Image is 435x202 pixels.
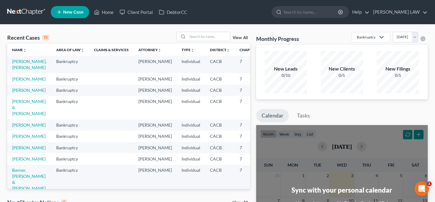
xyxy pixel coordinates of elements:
[205,56,235,73] td: CACB
[188,32,230,41] input: Search by name...
[226,48,230,52] i: unfold_more
[205,119,235,131] td: CACB
[235,84,265,96] td: 7
[205,96,235,119] td: CACB
[81,48,84,52] i: unfold_more
[117,7,156,18] a: Client Portal
[134,96,177,119] td: [PERSON_NAME]
[205,142,235,153] td: CACB
[265,72,307,78] div: 0/10
[12,145,46,150] a: [PERSON_NAME]
[191,48,194,52] i: unfold_more
[51,153,89,164] td: Bankruptcy
[134,56,177,73] td: [PERSON_NAME]
[51,73,89,84] td: Bankruptcy
[156,7,190,18] a: DebtorCC
[349,7,369,18] a: Help
[205,131,235,142] td: CACB
[134,165,177,194] td: [PERSON_NAME]
[134,73,177,84] td: [PERSON_NAME]
[12,48,27,52] a: Nameunfold_more
[233,36,248,40] a: View All
[12,88,46,93] a: [PERSON_NAME]
[235,142,265,153] td: 7
[284,6,339,18] input: Search by name...
[177,84,205,96] td: Individual
[177,165,205,194] td: Individual
[321,72,363,78] div: 0/5
[414,181,429,196] iframe: Intercom live chat
[205,84,235,96] td: CACB
[134,142,177,153] td: [PERSON_NAME]
[205,153,235,164] td: CACB
[177,142,205,153] td: Individual
[51,119,89,131] td: Bankruptcy
[235,165,265,194] td: 7
[235,96,265,119] td: 7
[235,73,265,84] td: 7
[256,35,299,42] h3: Monthly Progress
[134,84,177,96] td: [PERSON_NAME]
[158,48,161,52] i: unfold_more
[91,7,117,18] a: Home
[89,44,134,56] th: Claims & Services
[12,122,46,127] a: [PERSON_NAME]
[12,167,46,191] a: Banner, [PERSON_NAME] & [PERSON_NAME]
[256,109,289,122] a: Calendar
[205,165,235,194] td: CACB
[51,165,89,194] td: Bankruptcy
[56,48,84,52] a: Area of Lawunfold_more
[427,181,432,186] span: 1
[12,156,46,161] a: [PERSON_NAME]
[357,35,375,40] div: Bankruptcy
[177,73,205,84] td: Individual
[23,48,27,52] i: unfold_more
[134,131,177,142] td: [PERSON_NAME]
[177,131,205,142] td: Individual
[177,56,205,73] td: Individual
[235,56,265,73] td: 7
[7,34,49,41] div: Recent Cases
[177,119,205,131] td: Individual
[51,142,89,153] td: Bankruptcy
[134,119,177,131] td: [PERSON_NAME]
[177,96,205,119] td: Individual
[292,185,392,195] div: Sync with your personal calendar
[182,48,194,52] a: Typeunfold_more
[51,131,89,142] td: Bankruptcy
[12,99,46,116] a: [PERSON_NAME] & [PERSON_NAME]
[12,59,47,70] a: [PERSON_NAME], [PERSON_NAME]
[51,84,89,96] td: Bankruptcy
[210,48,230,52] a: Districtunfold_more
[321,65,363,72] div: New Clients
[235,119,265,131] td: 7
[377,65,419,72] div: New Filings
[292,109,315,122] a: Tasks
[235,131,265,142] td: 7
[240,48,260,52] a: Chapterunfold_more
[138,48,161,52] a: Attorneyunfold_more
[265,65,307,72] div: New Leads
[51,56,89,73] td: Bankruptcy
[205,73,235,84] td: CACB
[370,7,427,18] a: [PERSON_NAME] LAW
[235,153,265,164] td: 7
[63,10,83,15] span: New Case
[377,72,419,78] div: 0/5
[134,153,177,164] td: [PERSON_NAME]
[177,153,205,164] td: Individual
[12,134,46,139] a: [PERSON_NAME]
[51,96,89,119] td: Bankruptcy
[42,35,49,40] div: 15
[12,76,46,81] a: [PERSON_NAME]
